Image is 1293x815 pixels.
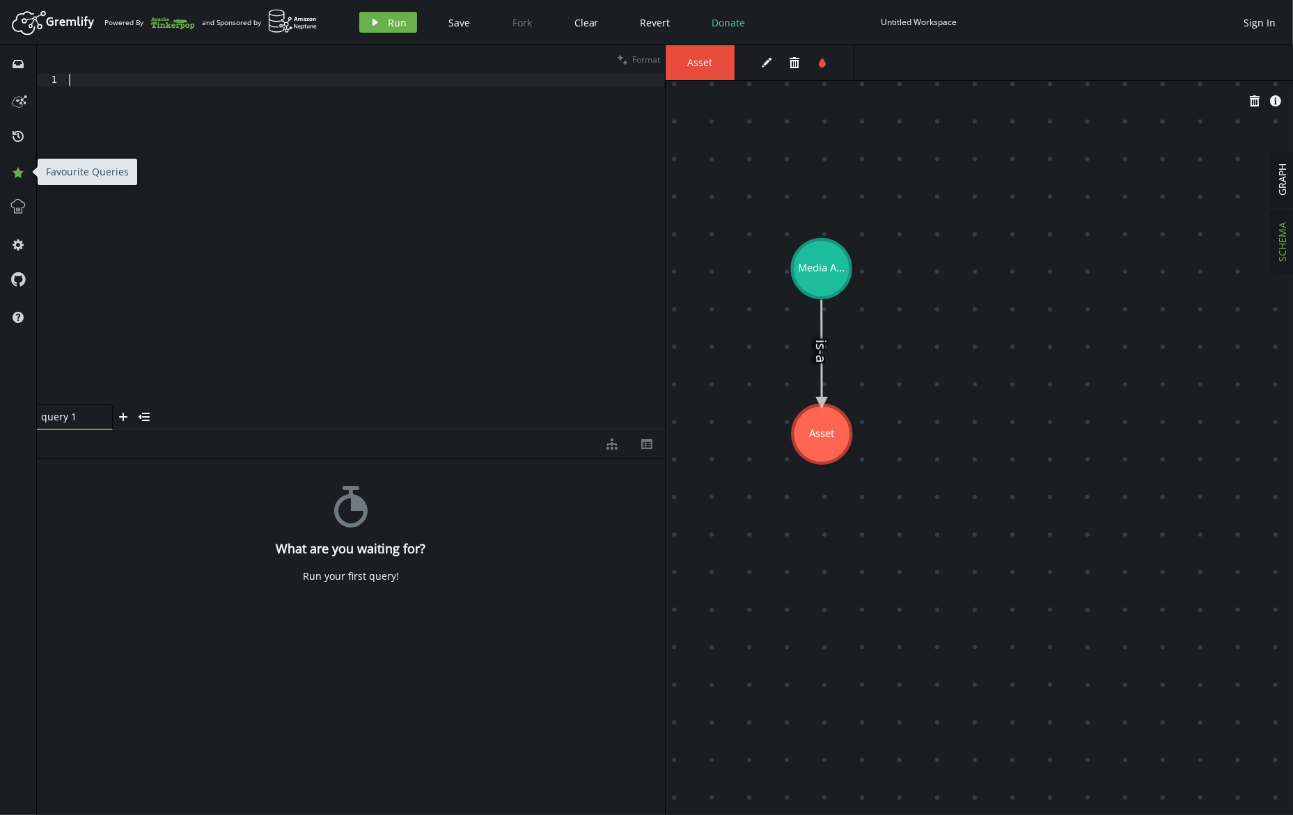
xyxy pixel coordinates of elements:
img: AWS Neptune [268,9,318,33]
span: Sign In [1244,16,1276,29]
span: Run [388,16,407,29]
span: Donate [712,16,746,29]
span: Asset [680,56,721,69]
span: Save [448,16,470,29]
div: Powered By [104,10,195,35]
span: Format [633,54,661,65]
div: Run your first query! [303,570,399,583]
span: SCHEMA [1276,223,1290,262]
h4: What are you waiting for? [276,541,425,556]
span: Fork [512,16,532,29]
button: Format [613,45,665,74]
button: Save [438,12,480,33]
div: Untitled Workspace [881,17,957,27]
tspan: Media A... [798,261,845,275]
button: Revert [630,12,681,33]
button: Donate [702,12,756,33]
button: Clear [564,12,609,33]
div: 1 [37,74,66,86]
div: Favourite Queries [38,159,137,185]
span: Revert [641,16,671,29]
button: Run [359,12,417,33]
tspan: Asset [809,426,834,440]
button: Fork [501,12,543,33]
text: is-a [812,340,831,363]
span: Clear [574,16,599,29]
button: Sign In [1237,12,1283,33]
span: GRAPH [1276,164,1290,196]
div: and Sponsored by [202,9,318,35]
span: query 1 [41,411,97,423]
